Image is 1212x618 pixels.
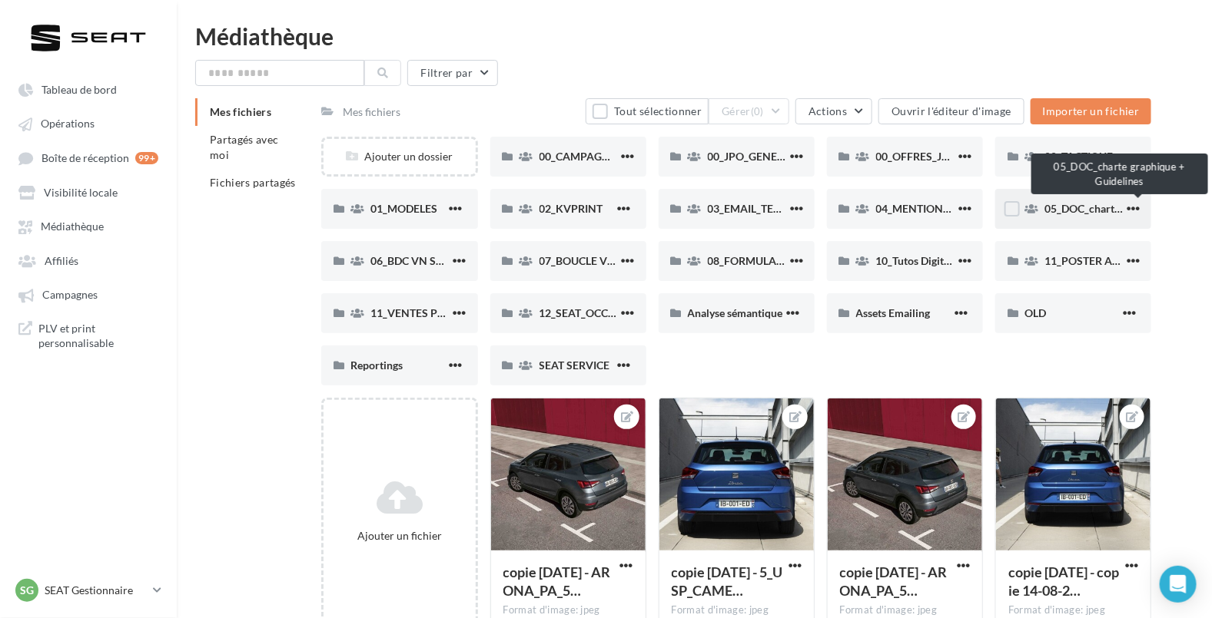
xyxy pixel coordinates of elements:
[876,150,1008,163] span: 00_OFFRES_JUILLET AOÛT
[370,202,437,215] span: 01_MODELES
[9,280,168,308] a: Campagnes
[1031,154,1208,194] div: 05_DOC_charte graphique + Guidelines
[672,563,783,599] span: copie 14-08-2025 - 5_USP_CAMERA_RECUL_IBIZA_ED_RVB
[38,321,158,351] span: PLV et print personnalisable
[1160,566,1197,603] div: Open Intercom Messenger
[9,178,168,206] a: Visibilité locale
[688,306,783,319] span: Analyse sémantique
[20,583,34,598] span: SG
[42,151,129,164] span: Boîte de réception
[586,98,709,124] button: Tout sélectionner
[809,104,847,117] span: Actions
[45,254,78,267] span: Affiliés
[1024,306,1046,319] span: OLD
[343,104,400,120] div: Mes fichiers
[12,576,164,605] a: SG SEAT Gestionnaire
[370,306,501,319] span: 11_VENTES PRIVÉES SEAT
[709,98,789,124] button: Gérer(0)
[324,149,475,164] div: Ajouter un dossier
[9,75,168,103] a: Tableau de bord
[330,528,469,544] div: Ajouter un fichier
[407,60,498,86] button: Filtrer par
[1044,254,1170,267] span: 11_POSTER ADEME SEAT
[350,359,403,372] span: Reportings
[41,117,95,131] span: Opérations
[42,289,98,302] span: Campagnes
[840,563,948,599] span: copie 14-08-2025 - ARONA_PA_569_ED_RVB
[540,306,713,319] span: 12_SEAT_OCCASIONS_GARANTIES
[370,254,455,267] span: 06_BDC VN SEAT
[708,254,918,267] span: 08_FORMULAIRE DE DEMANDE CRÉATIVE
[210,133,279,161] span: Partagés avec moi
[9,315,168,357] a: PLV et print personnalisable
[210,176,296,189] span: Fichiers partagés
[840,603,970,617] div: Format d'image: jpeg
[9,109,168,137] a: Opérations
[751,105,764,117] span: (0)
[9,246,168,274] a: Affiliés
[503,603,633,617] div: Format d'image: jpeg
[42,83,117,96] span: Tableau de bord
[672,603,802,617] div: Format d'image: jpeg
[1031,98,1152,124] button: Importer un fichier
[45,583,147,598] p: SEAT Gestionnaire
[708,202,875,215] span: 03_EMAIL_TEMPLATE HTML SEAT
[135,152,158,164] div: 99+
[876,202,1080,215] span: 04_MENTIONS LEGALES OFFRES PRESSE
[708,150,882,163] span: 00_JPO_GENERIQUE IBIZA ARONA
[1043,104,1140,117] span: Importer un fichier
[41,220,104,233] span: Médiathèque
[9,212,168,240] a: Médiathèque
[195,25,1194,48] div: Médiathèque
[856,306,931,319] span: Assets Emailing
[44,186,118,199] span: Visibilité locale
[876,254,965,267] span: 10_Tutos Digitaleo
[540,202,603,215] span: 02_KVPRINT
[878,98,1024,124] button: Ouvrir l'éditeur d'image
[1044,150,1188,163] span: 00_TACTIQUE_JUILLET AOÛT
[1008,563,1119,599] span: copie 14-08-2025 - copie 14-08-2025 - 5_USP_CAMERA_RECUL_IBIZA_ED_RVB
[503,563,611,599] span: copie 14-08-2025 - ARONA_PA_569_ED_RVB
[540,150,683,163] span: 00_CAMPAGNE_SEPTEMBRE
[210,105,271,118] span: Mes fichiers
[795,98,872,124] button: Actions
[540,254,742,267] span: 07_BOUCLE VIDEO ECRAN SHOWROOM
[1008,603,1138,617] div: Format d'image: jpeg
[9,144,168,172] a: Boîte de réception 99+
[540,359,610,372] span: SEAT SERVICE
